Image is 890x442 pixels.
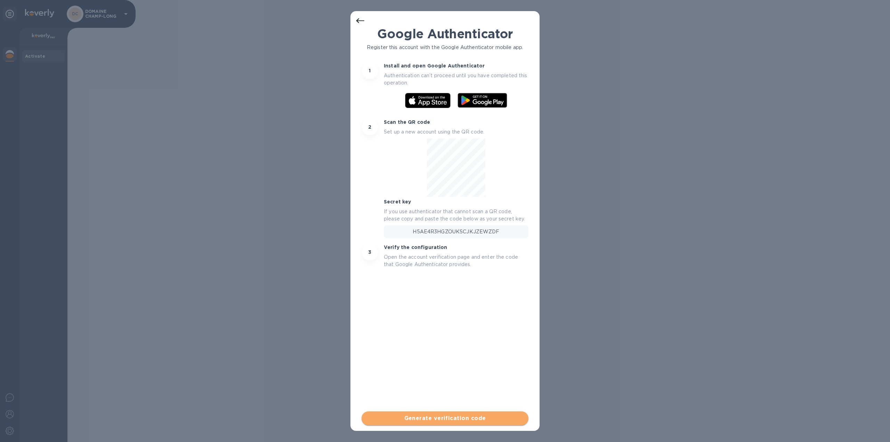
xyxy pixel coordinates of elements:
p: Verify the configuration [384,244,528,251]
p: Open the account verification page and enter the code that Google Authenticator provides. [384,254,528,268]
p: Set up a new account using the QR code. [384,128,528,136]
h1: Google Authenticator [362,26,528,41]
p: Secret key [384,198,528,205]
p: 3 [368,249,371,256]
img: Get it on Google Play [454,89,511,111]
button: Generate verification code [362,411,528,425]
p: 1 [369,67,371,74]
p: 2 [368,123,371,130]
span: Generate verification code [367,414,523,423]
p: If you use authenticator that cannot scan a QR code, please copy and paste the code below as your... [384,208,528,223]
p: Scan the QR code [384,119,528,126]
p: H5AE4R3HGZOUKSCJKJZEWZDF [413,228,499,235]
p: Install and open Google Authenticator [384,62,528,69]
img: Download on the App Store [405,93,451,108]
p: Register this account with the Google Authenticator mobile app. [362,44,528,51]
p: Authentication can’t proceed until you have completed this operation. [384,72,528,87]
